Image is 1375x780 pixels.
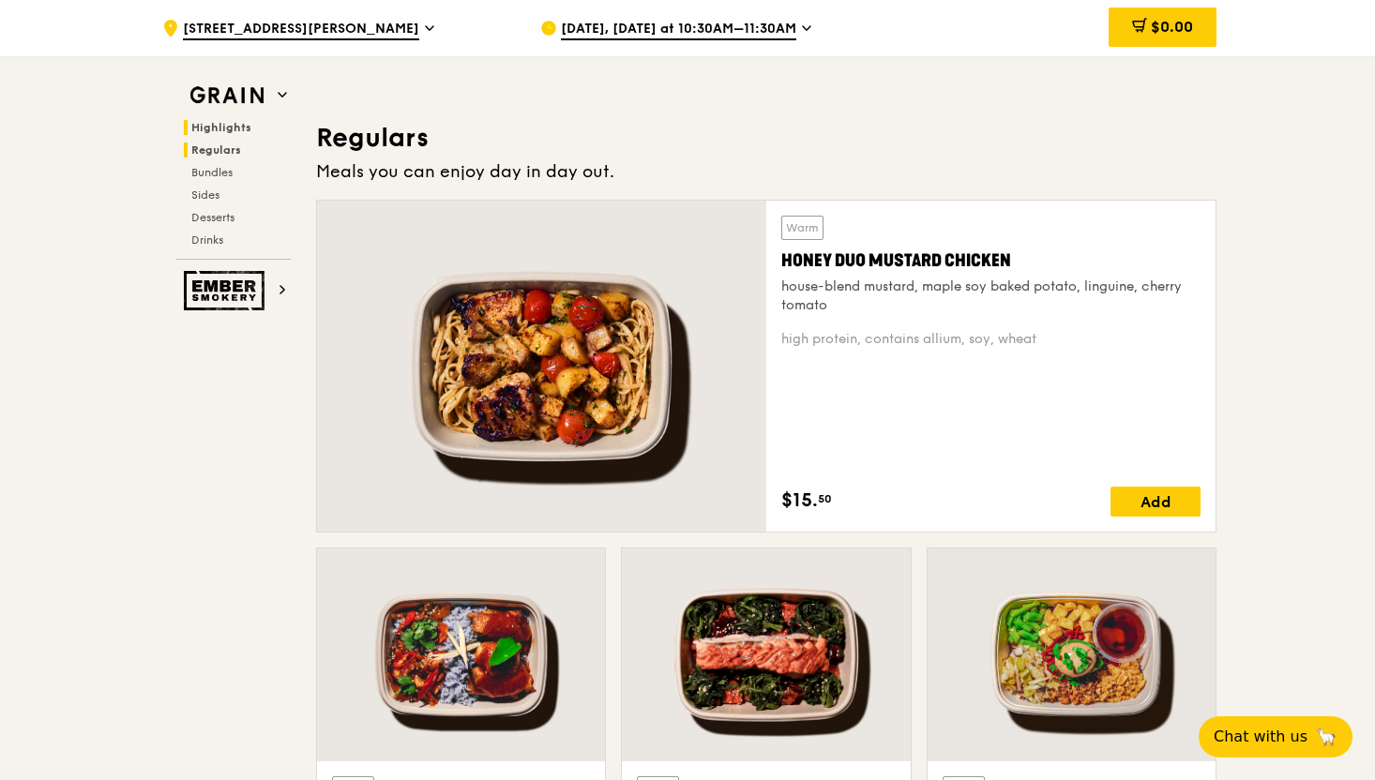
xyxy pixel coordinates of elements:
span: $0.00 [1151,18,1193,36]
div: Honey Duo Mustard Chicken [781,247,1201,274]
span: $15. [781,487,818,515]
span: 🦙 [1315,726,1337,748]
h3: Regulars [316,121,1216,155]
span: [STREET_ADDRESS][PERSON_NAME] [183,20,419,40]
span: Drinks [191,233,223,247]
img: Grain web logo [184,79,270,112]
span: Bundles [191,166,233,179]
span: Chat with us [1214,726,1307,748]
div: Add [1111,487,1201,517]
div: house-blend mustard, maple soy baked potato, linguine, cherry tomato [781,277,1201,315]
span: [DATE], [DATE] at 10:30AM–11:30AM [561,20,796,40]
div: Warm [781,216,823,240]
span: Regulars [191,143,241,157]
div: Meals you can enjoy day in day out. [316,158,1216,185]
span: Desserts [191,211,234,224]
div: high protein, contains allium, soy, wheat [781,330,1201,349]
span: Highlights [191,121,251,134]
span: Sides [191,188,219,202]
button: Chat with us🦙 [1199,716,1352,757]
span: 50 [818,491,832,506]
img: Ember Smokery web logo [184,271,270,310]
